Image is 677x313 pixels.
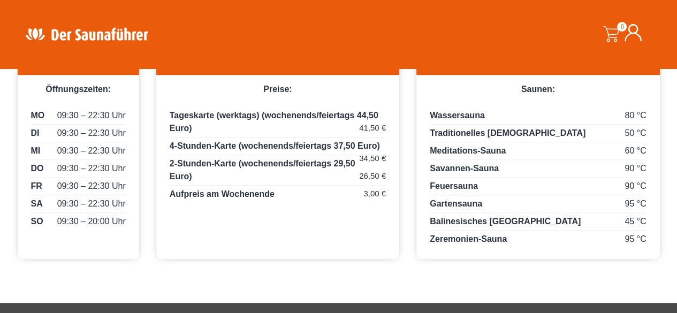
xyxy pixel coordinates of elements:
[430,128,585,138] span: Traditionelles [DEMOGRAPHIC_DATA]
[57,215,126,228] span: 09:30 – 20:00 Uhr
[625,197,646,210] span: 95 °C
[31,127,40,140] span: DI
[625,127,646,140] span: 50 °C
[170,188,386,201] p: Aufpreis am Wochenende
[170,140,386,155] p: 4-Stunden-Karte (wochenends/feiertags 37,50 Euro)
[31,109,45,122] span: MO
[263,85,292,94] span: Preise:
[430,164,499,173] span: Savannen-Sauna
[430,234,507,243] span: Zeremonien-Sauna
[57,197,126,210] span: 09:30 – 22:30 Uhr
[359,152,386,165] span: 34,50 €
[430,146,506,155] span: Meditations-Sauna
[617,22,627,32] span: 0
[45,85,111,94] span: Öffnungszeiten:
[625,215,646,228] span: 45 °C
[170,157,386,186] p: 2-Stunden-Karte (wochenends/feiertags 29,50 Euro)
[31,144,41,157] span: MI
[57,180,126,193] span: 09:30 – 22:30 Uhr
[31,162,44,175] span: DO
[31,215,43,228] span: SO
[625,233,646,246] span: 95 °C
[625,180,646,193] span: 90 °C
[359,170,386,182] span: 26,50 €
[625,144,646,157] span: 60 °C
[57,162,126,175] span: 09:30 – 22:30 Uhr
[430,199,482,208] span: Gartensauna
[363,188,386,200] span: 3,00 €
[521,85,555,94] span: Saunen:
[430,181,478,190] span: Feuersauna
[430,111,485,120] span: Wassersauna
[57,109,126,122] span: 09:30 – 22:30 Uhr
[57,127,126,140] span: 09:30 – 22:30 Uhr
[31,197,43,210] span: SA
[57,144,126,157] span: 09:30 – 22:30 Uhr
[359,122,386,134] span: 41,50 €
[625,162,646,175] span: 90 °C
[31,180,42,193] span: FR
[170,109,386,138] p: Tageskarte (werktags) (wochenends/feiertags 44,50 Euro)
[430,217,581,226] span: Balinesisches [GEOGRAPHIC_DATA]
[625,109,646,122] span: 80 °C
